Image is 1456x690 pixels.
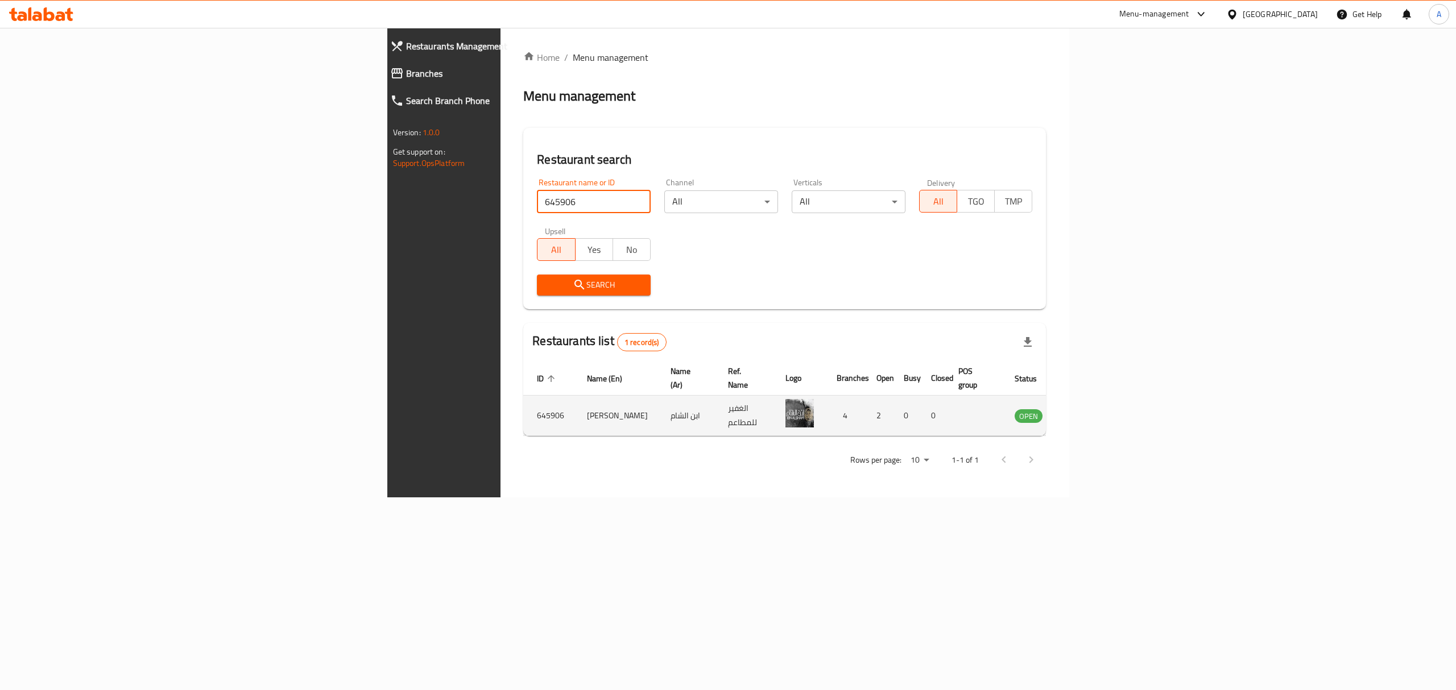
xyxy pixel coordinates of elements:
[792,190,905,213] div: All
[523,51,1046,64] nav: breadcrumb
[537,151,1032,168] h2: Restaurant search
[927,178,955,186] label: Delivery
[537,190,651,213] input: Search for restaurant name or ID..
[785,399,814,427] img: Ibn Alsham
[423,125,440,140] span: 1.0.0
[958,364,992,392] span: POS group
[919,190,957,213] button: All
[850,453,901,467] p: Rows per page:
[406,94,622,107] span: Search Branch Phone
[618,337,666,348] span: 1 record(s)
[617,333,667,351] div: Total records count
[828,361,867,396] th: Branches
[537,238,575,261] button: All
[537,275,651,296] button: Search
[542,242,570,258] span: All
[1015,410,1043,423] span: OPEN
[381,60,631,87] a: Branches
[618,242,646,258] span: No
[1015,372,1052,385] span: Status
[613,238,651,261] button: No
[1014,329,1041,356] div: Export file
[406,66,622,80] span: Branches
[1119,7,1189,21] div: Menu-management
[381,32,631,60] a: Restaurants Management
[393,156,465,171] a: Support.OpsPlatform
[994,190,1032,213] button: TMP
[664,190,778,213] div: All
[895,396,922,436] td: 0
[828,396,867,436] td: 4
[1015,409,1043,423] div: OPEN
[922,361,949,396] th: Closed
[523,361,1114,436] table: enhanced table
[962,193,990,210] span: TGO
[719,396,776,436] td: الغفير للمطاعم
[1243,8,1318,20] div: [GEOGRAPHIC_DATA]
[922,396,949,436] td: 0
[580,242,609,258] span: Yes
[895,361,922,396] th: Busy
[867,361,895,396] th: Open
[546,278,642,292] span: Search
[1437,8,1441,20] span: A
[545,227,566,235] label: Upsell
[924,193,953,210] span: All
[957,190,995,213] button: TGO
[587,372,637,385] span: Name (En)
[906,452,933,469] div: Rows per page:
[532,332,666,351] h2: Restaurants list
[728,364,763,392] span: Ref. Name
[999,193,1028,210] span: TMP
[575,238,613,261] button: Yes
[406,39,622,53] span: Restaurants Management
[393,144,445,159] span: Get support on:
[537,372,559,385] span: ID
[671,364,705,392] span: Name (Ar)
[661,396,719,436] td: ابن الشام
[776,361,828,396] th: Logo
[393,125,421,140] span: Version:
[952,453,979,467] p: 1-1 of 1
[381,87,631,114] a: Search Branch Phone
[867,396,895,436] td: 2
